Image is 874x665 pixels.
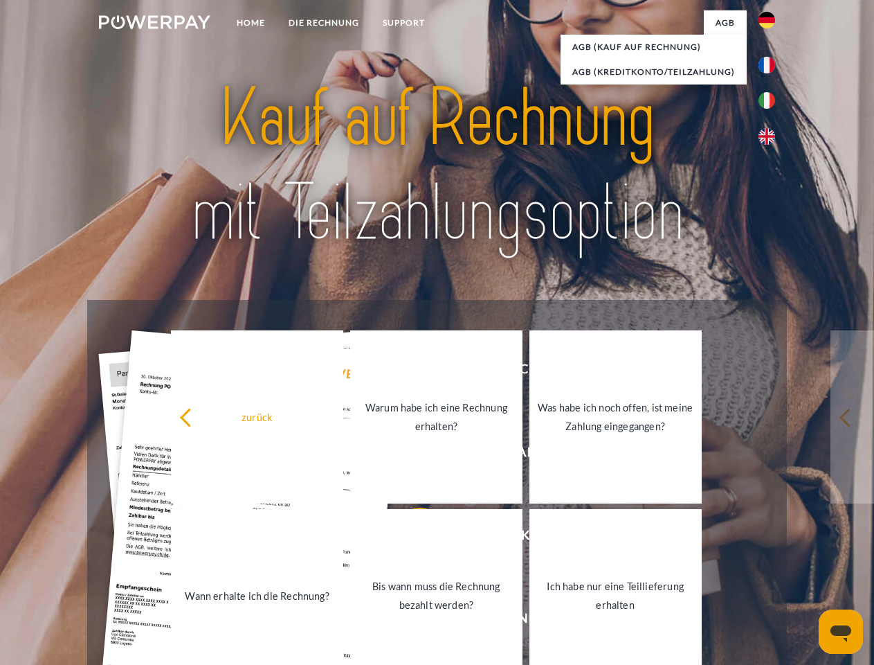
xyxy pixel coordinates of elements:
a: Was habe ich noch offen, ist meine Zahlung eingegangen? [529,330,702,504]
a: DIE RECHNUNG [277,10,371,35]
a: SUPPORT [371,10,437,35]
img: en [758,128,775,145]
div: zurück [179,407,335,426]
img: de [758,12,775,28]
img: title-powerpay_de.svg [132,66,742,265]
a: agb [704,10,747,35]
img: it [758,92,775,109]
div: Was habe ich noch offen, ist meine Zahlung eingegangen? [538,398,693,436]
img: fr [758,57,775,73]
img: logo-powerpay-white.svg [99,15,210,29]
a: AGB (Kreditkonto/Teilzahlung) [561,60,747,85]
div: Warum habe ich eine Rechnung erhalten? [358,398,514,436]
a: AGB (Kauf auf Rechnung) [561,35,747,60]
div: Wann erhalte ich die Rechnung? [179,586,335,605]
div: Bis wann muss die Rechnung bezahlt werden? [358,577,514,614]
a: Home [225,10,277,35]
div: Ich habe nur eine Teillieferung erhalten [538,577,693,614]
iframe: Schaltfläche zum Öffnen des Messaging-Fensters [819,610,863,654]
